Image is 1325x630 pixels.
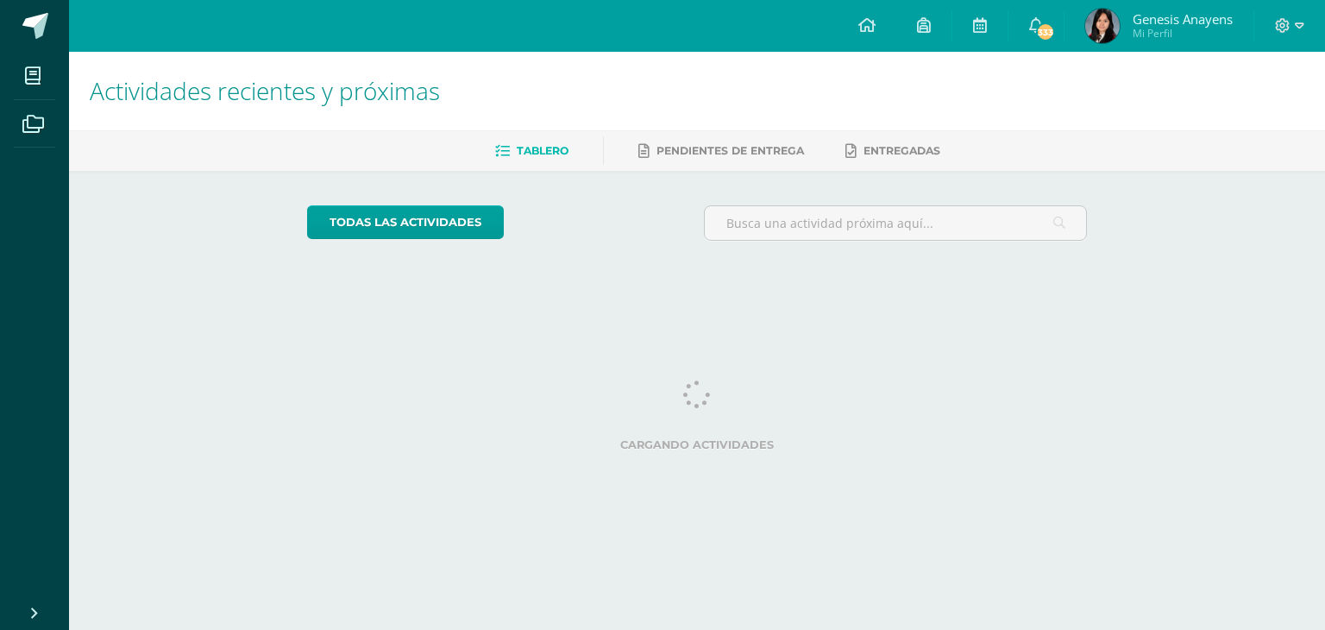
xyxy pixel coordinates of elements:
[638,137,804,165] a: Pendientes de entrega
[863,144,940,157] span: Entregadas
[307,205,504,239] a: todas las Actividades
[1085,9,1120,43] img: 9ec47b565486c4638e400e803d5d01df.png
[1133,26,1233,41] span: Mi Perfil
[656,144,804,157] span: Pendientes de entrega
[517,144,568,157] span: Tablero
[1036,22,1055,41] span: 333
[845,137,940,165] a: Entregadas
[307,438,1088,451] label: Cargando actividades
[90,74,440,107] span: Actividades recientes y próximas
[1133,10,1233,28] span: Genesis Anayens
[705,206,1087,240] input: Busca una actividad próxima aquí...
[495,137,568,165] a: Tablero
